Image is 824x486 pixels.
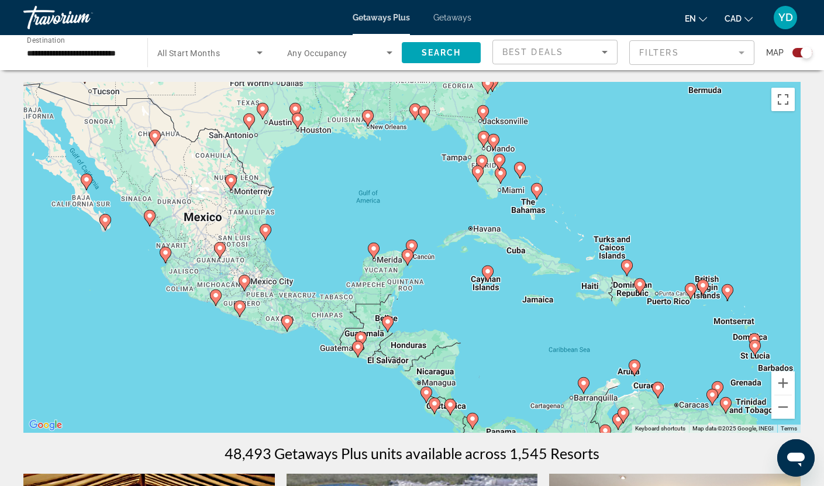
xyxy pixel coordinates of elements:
[635,425,685,433] button: Keyboard shortcuts
[502,47,563,57] span: Best Deals
[422,48,461,57] span: Search
[26,418,65,433] img: Google
[629,40,754,66] button: Filter
[725,10,753,27] button: Change currency
[766,44,784,61] span: Map
[27,36,65,44] span: Destination
[685,14,696,23] span: en
[157,49,220,58] span: All Start Months
[781,425,797,432] a: Terms (opens in new tab)
[402,42,481,63] button: Search
[771,371,795,395] button: Zoom in
[771,88,795,111] button: Toggle fullscreen view
[778,12,793,23] span: YD
[23,2,140,33] a: Travorium
[771,395,795,419] button: Zoom out
[433,13,471,22] a: Getaways
[725,14,742,23] span: CAD
[777,439,815,477] iframe: Button to launch messaging window
[685,10,707,27] button: Change language
[770,5,801,30] button: User Menu
[225,444,599,462] h1: 48,493 Getaways Plus units available across 1,545 Resorts
[502,45,608,59] mat-select: Sort by
[287,49,347,58] span: Any Occupancy
[26,418,65,433] a: Open this area in Google Maps (opens a new window)
[692,425,774,432] span: Map data ©2025 Google, INEGI
[353,13,410,22] a: Getaways Plus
